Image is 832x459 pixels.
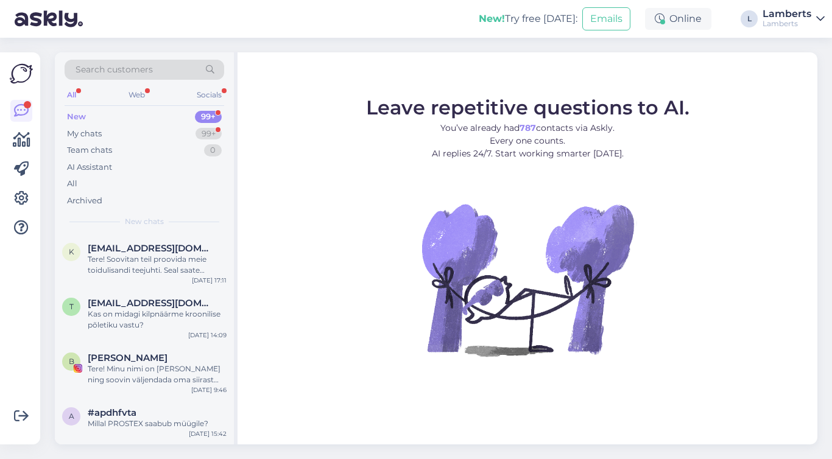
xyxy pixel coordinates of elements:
span: k [69,247,74,256]
div: All [67,178,77,190]
a: LambertsLamberts [763,9,825,29]
span: t [69,302,74,311]
span: kai@lambertseesti.ee [88,243,214,254]
b: New! [479,13,505,24]
div: 99+ [195,111,222,123]
div: [DATE] 14:09 [188,331,227,340]
div: Tere! Soovitan teil proovida meie toidulisandi teejuhti. Seal saate personaalseid soovitusi ja su... [88,254,227,276]
div: 99+ [196,128,222,140]
div: Try free [DATE]: [479,12,577,26]
p: You’ve already had contacts via Askly. Every one counts. AI replies 24/7. Start working smarter [... [366,122,689,160]
div: Lamberts [763,19,811,29]
div: [DATE] 15:42 [189,429,227,438]
div: Socials [194,87,224,103]
div: 0 [204,144,222,156]
div: [DATE] 9:46 [191,385,227,394]
div: My chats [67,128,102,140]
span: B [69,357,74,366]
div: Kas on midagi kilpnäärme kroonilise põletiku vastu? [88,309,227,331]
div: New [67,111,86,123]
img: Askly Logo [10,62,33,85]
div: Online [645,8,711,30]
div: AI Assistant [67,161,112,173]
div: Archived [67,195,102,207]
button: Emails [582,7,630,30]
div: Team chats [67,144,112,156]
span: New chats [125,216,164,227]
div: Tere! Minu nimi on [PERSON_NAME] ning soovin väljendada oma siirast tunnustust teie toodete kvali... [88,363,227,385]
div: Web [126,87,147,103]
div: Lamberts [763,9,811,19]
span: #apdhfvta [88,407,136,418]
span: Brigita [88,352,167,363]
span: Leave repetitive questions to AI. [366,96,689,119]
span: Search customers [76,63,153,76]
span: tiina.pahk@mail.ee [88,298,214,309]
span: a [69,412,74,421]
img: No Chat active [418,170,637,389]
div: Millal PROSTEX saabub müügile? [88,418,227,429]
div: [DATE] 17:11 [192,276,227,285]
div: All [65,87,79,103]
b: 787 [520,122,536,133]
div: L [741,10,758,27]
